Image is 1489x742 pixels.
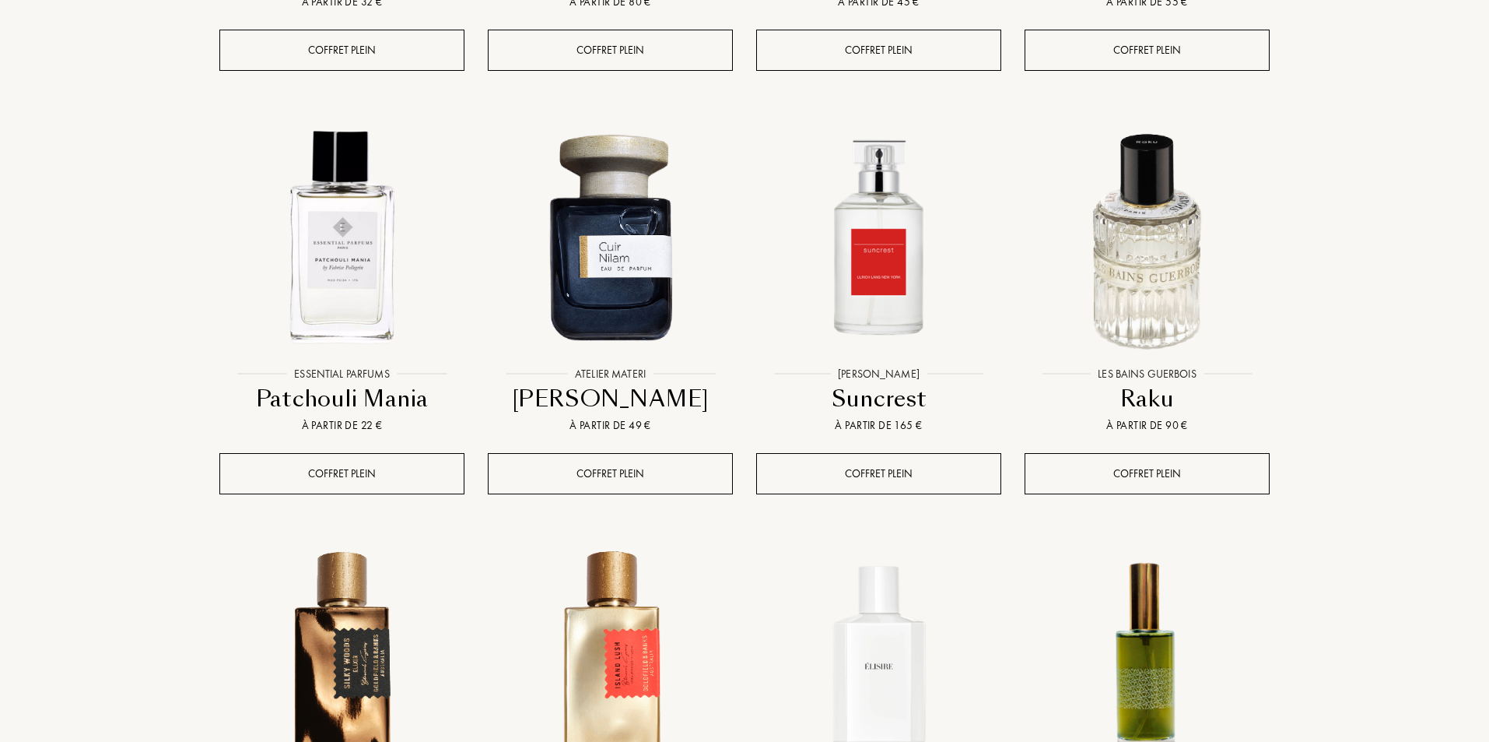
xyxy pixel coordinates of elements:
div: À partir de 90 € [1031,417,1263,434]
a: Patchouli Mania Essential ParfumsEssential ParfumsPatchouli ManiaÀ partir de 22 € [219,98,464,453]
div: Coffret plein [756,453,1001,494]
div: Coffret plein [219,30,464,71]
div: À partir de 165 € [762,417,995,434]
div: Coffret plein [488,30,733,71]
div: Coffret plein [488,453,733,494]
div: Coffret plein [1025,453,1270,494]
div: Coffret plein [1025,30,1270,71]
div: Coffret plein [219,453,464,494]
a: Suncrest Ulrich Lang[PERSON_NAME]SuncrestÀ partir de 165 € [756,98,1001,453]
div: À partir de 22 € [226,417,458,434]
div: À partir de 49 € [494,417,727,434]
img: Suncrest Ulrich Lang [758,115,1000,357]
a: Cuir Nilam Atelier MateriAtelier Materi[PERSON_NAME]À partir de 49 € [488,98,733,453]
img: Cuir Nilam Atelier Materi [489,115,731,357]
a: Raku Les Bains GuerboisLes Bains GuerboisRakuÀ partir de 90 € [1025,98,1270,453]
img: Raku Les Bains Guerbois [1026,115,1268,357]
img: Patchouli Mania Essential Parfums [221,115,463,357]
div: Coffret plein [756,30,1001,71]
